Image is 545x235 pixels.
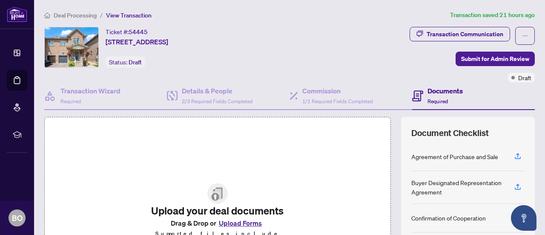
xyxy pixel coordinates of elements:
span: ellipsis [522,33,528,39]
span: Draft [129,58,142,66]
span: Draft [518,73,531,82]
div: Agreement of Purchase and Sale [411,152,498,161]
span: [STREET_ADDRESS] [106,37,168,47]
div: Status: [106,56,145,68]
span: Required [60,98,81,104]
span: 54445 [129,28,148,36]
li: / [100,10,103,20]
div: Ticket #: [106,27,148,37]
img: logo [7,6,27,22]
h4: Transaction Wizard [60,86,120,96]
span: BO [12,212,23,224]
button: Open asap [511,205,536,231]
h4: Documents [427,86,463,96]
span: home [44,12,50,18]
button: Upload Forms [216,218,264,229]
h2: Upload your deal documents [148,204,287,218]
span: Submit for Admin Review [461,52,529,66]
img: IMG-W12376676_1.jpg [45,27,98,67]
button: Transaction Communication [410,27,510,41]
span: 1/1 Required Fields Completed [302,98,373,104]
div: Buyer Designated Representation Agreement [411,178,504,197]
span: Drag & Drop or [171,218,264,229]
span: Document Checklist [411,127,489,139]
span: Deal Processing [54,12,97,19]
span: Required [427,98,448,104]
h4: Commission [302,86,373,96]
article: Transaction saved 21 hours ago [450,10,535,20]
span: View Transaction [106,12,152,19]
img: File Upload [207,183,228,204]
div: Transaction Communication [427,27,503,41]
span: 2/3 Required Fields Completed [182,98,252,104]
h4: Details & People [182,86,252,96]
div: Confirmation of Cooperation [411,213,486,223]
button: Submit for Admin Review [456,52,535,66]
